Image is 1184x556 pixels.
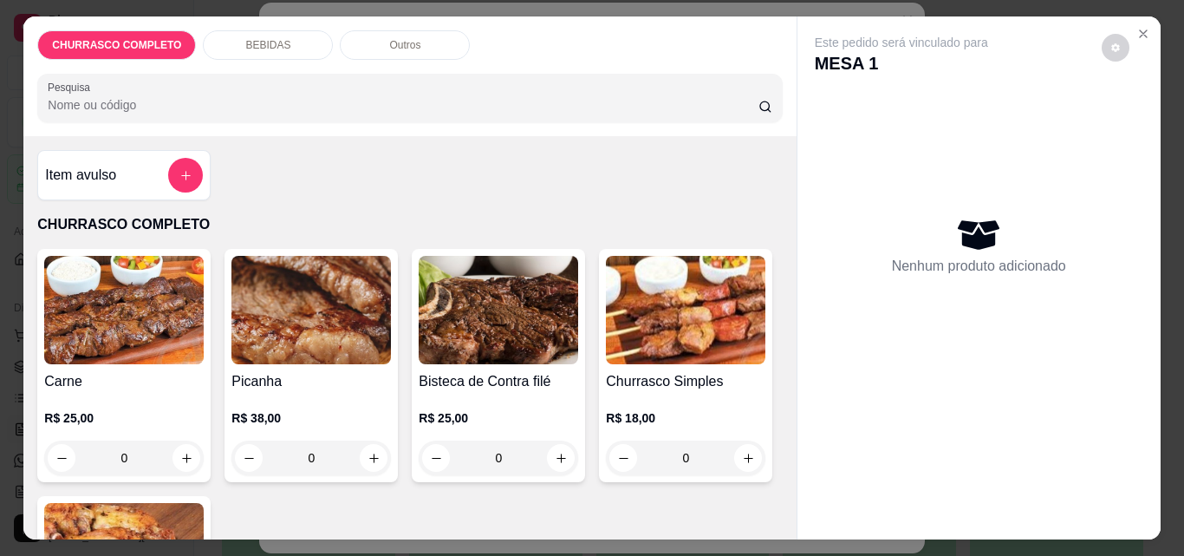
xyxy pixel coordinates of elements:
[1102,34,1129,62] button: decrease-product-quantity
[52,38,181,52] p: CHURRASCO COMPLETO
[419,371,578,392] h4: Bisteca de Contra filé
[419,409,578,427] p: R$ 25,00
[389,38,420,52] p: Outros
[168,158,203,193] button: add-separate-item
[606,371,765,392] h4: Churrasco Simples
[48,80,96,95] label: Pesquisa
[1129,20,1157,48] button: Close
[37,214,782,235] p: CHURRASCO COMPLETO
[815,34,988,51] p: Este pedido será vinculado para
[44,371,204,392] h4: Carne
[231,371,391,392] h4: Picanha
[419,256,578,364] img: product-image
[44,256,204,364] img: product-image
[815,51,988,75] p: MESA 1
[45,165,116,186] h4: Item avulso
[606,409,765,427] p: R$ 18,00
[48,96,758,114] input: Pesquisa
[606,256,765,364] img: product-image
[44,409,204,427] p: R$ 25,00
[231,256,391,364] img: product-image
[245,38,290,52] p: BEBIDAS
[892,256,1066,277] p: Nenhum produto adicionado
[231,409,391,427] p: R$ 38,00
